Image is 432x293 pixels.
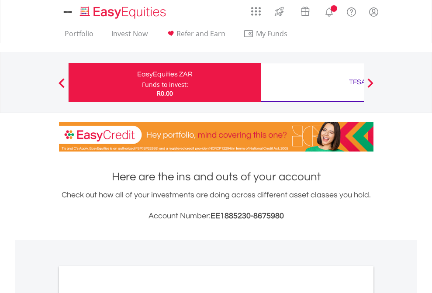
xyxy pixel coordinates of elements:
h3: Account Number: [59,210,373,222]
a: Home page [76,2,169,20]
h1: Here are the ins and outs of your account [59,169,373,185]
a: Vouchers [292,2,318,18]
span: EE1885230-8675980 [211,212,284,220]
a: Notifications [318,2,340,20]
a: Portfolio [61,29,97,43]
div: EasyEquities ZAR [74,68,256,80]
img: vouchers-v2.svg [298,4,312,18]
img: EasyCredit Promotion Banner [59,122,373,152]
div: Check out how all of your investments are doing across different asset classes you hold. [59,189,373,222]
button: Previous [53,83,70,91]
a: FAQ's and Support [340,2,363,20]
img: thrive-v2.svg [272,4,287,18]
span: Refer and Earn [176,29,225,38]
a: Refer and Earn [162,29,229,43]
button: Next [362,83,379,91]
a: Invest Now [108,29,151,43]
img: EasyEquities_Logo.png [78,5,169,20]
a: AppsGrid [245,2,266,16]
span: My Funds [243,28,301,39]
img: grid-menu-icon.svg [251,7,261,16]
a: My Profile [363,2,385,21]
div: Funds to invest: [142,80,188,89]
span: R0.00 [157,89,173,97]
